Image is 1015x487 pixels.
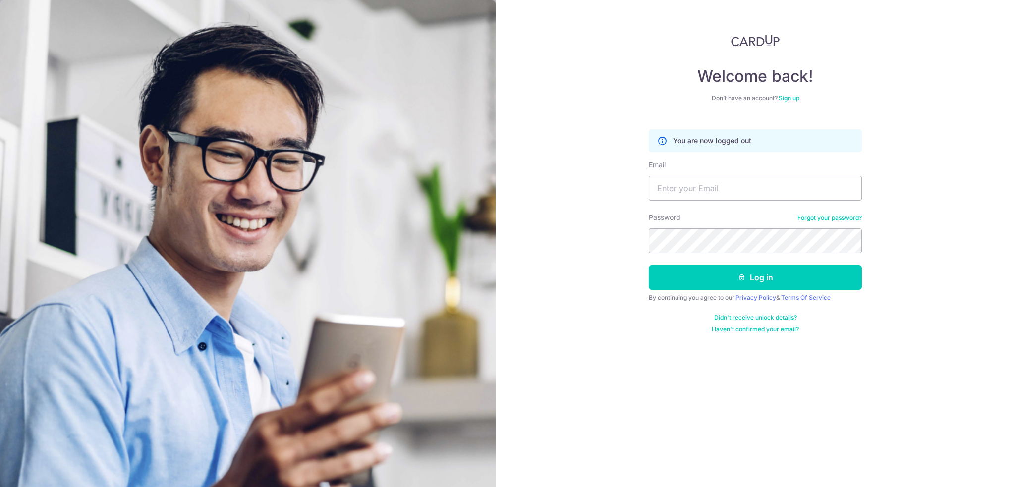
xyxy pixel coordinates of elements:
[712,325,799,333] a: Haven't confirmed your email?
[797,214,862,222] a: Forgot your password?
[649,213,680,222] label: Password
[649,66,862,86] h4: Welcome back!
[779,94,799,102] a: Sign up
[649,160,666,170] label: Email
[649,294,862,302] div: By continuing you agree to our &
[649,265,862,290] button: Log in
[649,176,862,201] input: Enter your Email
[649,94,862,102] div: Don’t have an account?
[781,294,831,301] a: Terms Of Service
[714,314,797,322] a: Didn't receive unlock details?
[673,136,751,146] p: You are now logged out
[731,35,780,47] img: CardUp Logo
[735,294,776,301] a: Privacy Policy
